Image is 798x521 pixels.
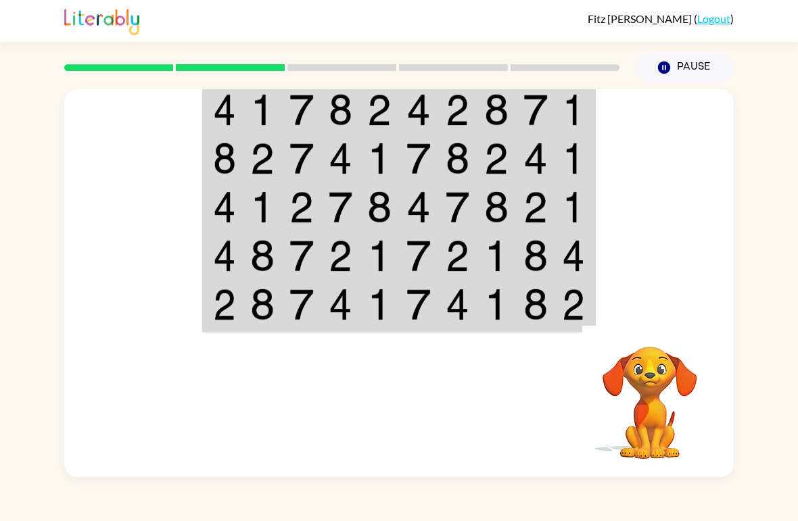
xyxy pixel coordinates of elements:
img: 8 [523,240,548,272]
img: 4 [213,240,236,272]
img: 2 [523,191,548,223]
img: 8 [250,240,275,272]
img: 7 [329,191,353,223]
img: 1 [484,289,509,320]
img: 2 [446,240,470,272]
img: 7 [406,143,431,174]
img: 1 [250,191,275,223]
button: Pause [636,52,734,83]
img: 2 [446,94,470,126]
img: 2 [250,143,275,174]
img: 1 [562,143,585,174]
img: 7 [406,289,431,320]
a: Logout [697,12,730,25]
img: 7 [289,289,314,320]
img: 8 [484,94,509,126]
img: 7 [289,240,314,272]
img: 1 [367,240,392,272]
video: Your browser must support playing .mp4 files to use Literably. Please try using another browser. [582,326,718,461]
img: 4 [562,240,585,272]
img: 8 [446,143,470,174]
img: 8 [213,143,236,174]
img: 4 [523,143,548,174]
img: 7 [446,191,470,223]
img: 7 [289,94,314,126]
img: 8 [329,94,353,126]
img: 4 [446,289,470,320]
span: Fitz [PERSON_NAME] [588,12,694,25]
img: 7 [406,240,431,272]
img: 4 [329,289,353,320]
img: 1 [367,143,392,174]
img: 7 [523,94,548,126]
img: 8 [523,289,548,320]
img: 4 [406,94,431,126]
img: Literably [64,5,139,35]
img: 1 [484,240,509,272]
img: 2 [289,191,314,223]
img: 2 [484,143,509,174]
img: 2 [562,289,585,320]
img: 4 [213,191,236,223]
img: 2 [367,94,392,126]
img: 2 [329,240,353,272]
img: 4 [213,94,236,126]
img: 4 [406,191,431,223]
img: 8 [484,191,509,223]
img: 1 [367,289,392,320]
img: 8 [367,191,392,223]
img: 1 [562,94,585,126]
div: ( ) [588,12,734,25]
img: 2 [213,289,236,320]
img: 1 [562,191,585,223]
img: 8 [250,289,275,320]
img: 4 [329,143,353,174]
img: 1 [250,94,275,126]
img: 7 [289,143,314,174]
